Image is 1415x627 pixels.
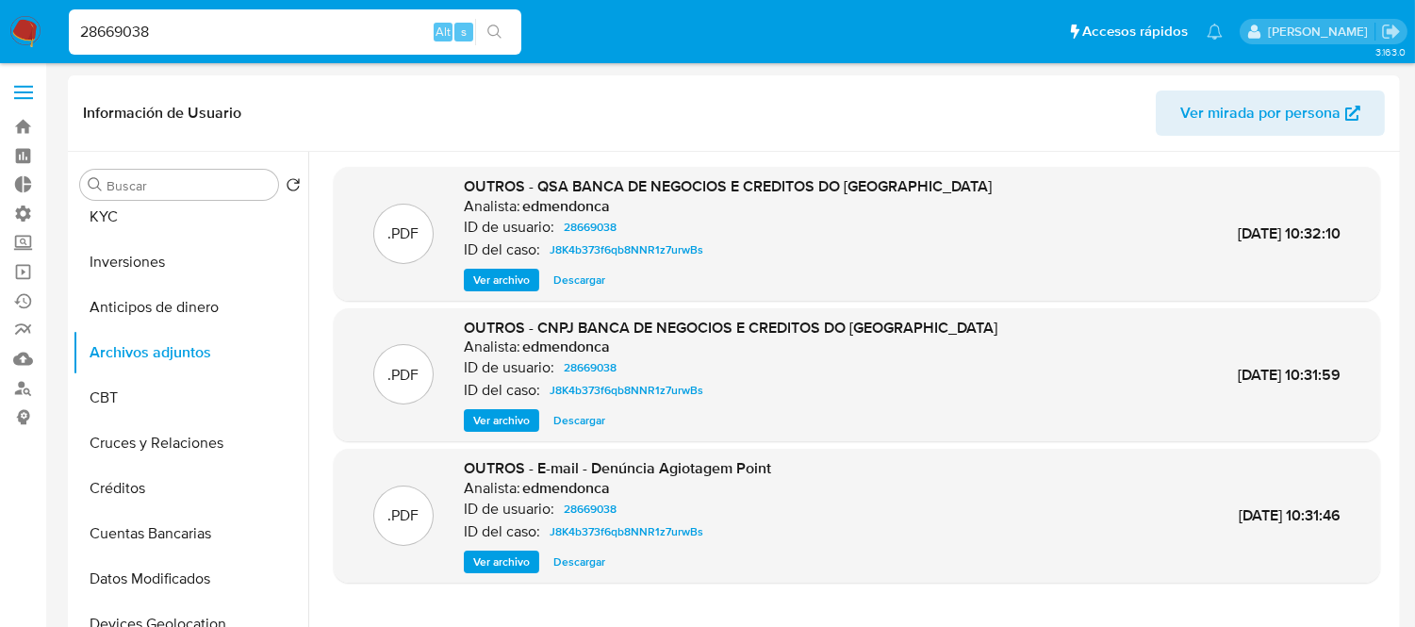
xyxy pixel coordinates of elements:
span: J8K4b373f6qb8NNR1z7urwBs [550,239,703,261]
span: OUTROS - CNPJ BANCA DE NEGOCIOS E CREDITOS DO [GEOGRAPHIC_DATA] [464,317,997,338]
span: 28669038 [564,498,617,520]
button: search-icon [475,19,514,45]
a: 28669038 [556,498,624,520]
p: .PDF [388,365,420,386]
span: Ver archivo [473,411,530,430]
span: Ver archivo [473,553,530,571]
span: Descargar [553,411,605,430]
button: Inversiones [73,239,308,285]
a: J8K4b373f6qb8NNR1z7urwBs [542,239,711,261]
a: 28669038 [556,356,624,379]
span: 28669038 [564,356,617,379]
button: Volver al orden por defecto [286,177,301,198]
input: Buscar [107,177,271,194]
a: J8K4b373f6qb8NNR1z7urwBs [542,520,711,543]
p: .PDF [388,505,420,526]
p: zoe.breuer@mercadolibre.com [1268,23,1374,41]
span: [DATE] 10:31:59 [1238,364,1341,386]
span: J8K4b373f6qb8NNR1z7urwBs [550,379,703,402]
span: Descargar [553,271,605,289]
a: J8K4b373f6qb8NNR1z7urwBs [542,379,711,402]
button: Datos Modificados [73,556,308,602]
p: ID de usuario: [464,500,554,519]
span: Ver archivo [473,271,530,289]
p: Analista: [464,338,520,356]
button: Cruces y Relaciones [73,421,308,466]
p: Analista: [464,197,520,216]
p: .PDF [388,223,420,244]
span: Accesos rápidos [1082,22,1188,41]
p: ID de usuario: [464,218,554,237]
p: ID del caso: [464,381,540,400]
button: Anticipos de dinero [73,285,308,330]
a: 28669038 [556,216,624,239]
button: KYC [73,194,308,239]
span: Descargar [553,553,605,571]
button: Descargar [544,269,615,291]
p: ID del caso: [464,522,540,541]
span: Ver mirada por persona [1180,91,1341,136]
p: ID del caso: [464,240,540,259]
button: Buscar [88,177,103,192]
h6: edmendonca [522,338,610,356]
button: Ver archivo [464,409,539,432]
button: Descargar [544,409,615,432]
button: Ver archivo [464,269,539,291]
a: Notificaciones [1207,24,1223,40]
p: ID de usuario: [464,358,554,377]
span: Alt [436,23,451,41]
button: Archivos adjuntos [73,330,308,375]
span: OUTROS - QSA BANCA DE NEGOCIOS E CREDITOS DO [GEOGRAPHIC_DATA] [464,175,992,197]
button: Cuentas Bancarias [73,511,308,556]
span: OUTROS - E-mail - Denúncia Agiotagem Point [464,457,771,479]
span: [DATE] 10:31:46 [1239,504,1341,526]
h6: edmendonca [522,479,610,498]
h6: edmendonca [522,197,610,216]
input: Buscar usuario o caso... [69,20,521,44]
button: Ver archivo [464,551,539,573]
span: [DATE] 10:32:10 [1238,223,1341,244]
h1: Información de Usuario [83,104,241,123]
span: J8K4b373f6qb8NNR1z7urwBs [550,520,703,543]
button: Descargar [544,551,615,573]
button: CBT [73,375,308,421]
span: s [461,23,467,41]
button: Créditos [73,466,308,511]
span: 28669038 [564,216,617,239]
button: Ver mirada por persona [1156,91,1385,136]
p: Analista: [464,479,520,498]
a: Salir [1381,22,1401,41]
